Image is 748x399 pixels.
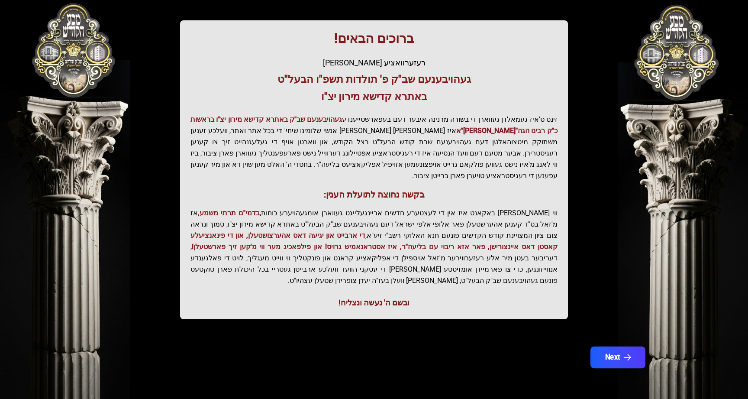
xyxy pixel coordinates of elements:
p: ווי [PERSON_NAME] באקאנט איז אין די לעצטערע חדשים אריינגעלייגט געווארן אומגעהויערע כוחות, אז מ'זא... [190,208,558,286]
h3: געהויבענעם שב"ק פ' תולדות תשפ"ו הבעל"ט [190,72,558,86]
div: רעזערוואציע [PERSON_NAME] [190,57,558,69]
span: געהויבענעם שב"ק באתרא קדישא מירון יצ"ו בראשות כ"ק רבינו הגה"[PERSON_NAME]"א [190,115,558,135]
span: בדמי"ם תרתי משמע, [198,209,260,217]
span: די ארבייט און יגיעה דאס אהערצושטעלן, און די פינאנציעלע קאסטן דאס איינצורישן, פאר אזא ריבוי עם בלי... [190,231,558,251]
h3: באתרא קדישא מירון יצ"ו [190,90,558,104]
h1: ברוכים הבאים! [190,31,558,46]
button: Next [590,347,645,368]
p: זינט ס'איז געמאלדן געווארן די בשורה מרנינה איבער דעם בעפארשטייענדע איז [PERSON_NAME] [PERSON_NAME... [190,114,558,182]
h3: בקשה נחוצה לתועלת הענין: [190,188,558,201]
div: ובשם ה' נעשה ונצליח! [190,297,558,309]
